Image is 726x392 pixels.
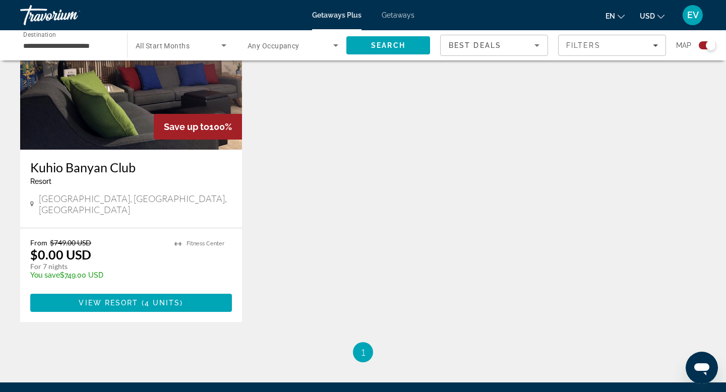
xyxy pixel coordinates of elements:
input: Select destination [23,40,114,52]
span: You save [30,271,60,279]
a: Kuhio Banyan Club [30,160,232,175]
button: Search [346,36,430,54]
span: 4 units [145,299,180,307]
button: User Menu [680,5,706,26]
span: Fitness Center [187,240,224,247]
nav: Pagination [20,342,706,362]
span: Map [676,38,691,52]
iframe: Button to launch messaging window [686,352,718,384]
span: Destination [23,31,56,38]
span: USD [640,12,655,20]
span: $749.00 USD [50,238,91,247]
span: 1 [360,347,366,358]
p: $749.00 USD [30,271,164,279]
span: From [30,238,47,247]
span: Resort [30,177,51,185]
a: Getaways Plus [312,11,361,19]
span: Search [371,41,405,49]
button: Change language [606,9,625,23]
a: Getaways [382,11,414,19]
span: [GEOGRAPHIC_DATA], [GEOGRAPHIC_DATA], [GEOGRAPHIC_DATA] [39,193,232,215]
p: $0.00 USD [30,247,91,262]
span: EV [687,10,699,20]
span: View Resort [79,299,138,307]
button: Filters [558,35,666,56]
span: Filters [566,41,600,49]
span: Best Deals [449,41,501,49]
span: Save up to [164,121,209,132]
a: Travorium [20,2,121,28]
span: Any Occupancy [248,42,299,50]
div: 100% [154,114,242,140]
span: en [606,12,615,20]
span: ( ) [139,299,184,307]
span: All Start Months [136,42,190,50]
button: View Resort(4 units) [30,294,232,312]
p: For 7 nights [30,262,164,271]
button: Change currency [640,9,664,23]
mat-select: Sort by [449,39,539,51]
